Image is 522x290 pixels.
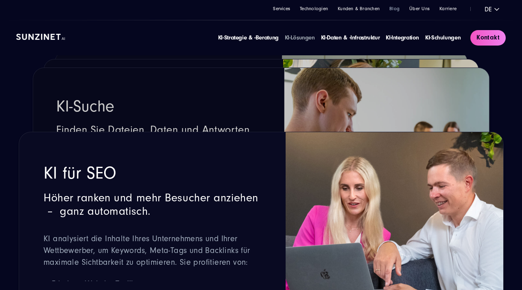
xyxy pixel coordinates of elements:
[273,6,290,11] a: Services
[16,34,65,40] img: SUNZINET AI Logo
[52,280,137,289] span: Erhöhten Website-Traffic
[283,59,478,244] img: Zwei Mitarbeitende sitzen in einem modernen Office auf einer Couch und schauen gemeinsam auf ein ...
[56,98,261,115] h2: KI-Suche
[409,6,430,11] a: Über Uns
[285,34,315,41] a: KI-Lösungen
[44,165,261,182] h2: KI für SEO
[218,34,279,41] a: KI-Strategie & -Beratung
[321,34,380,41] a: KI-Daten & -Infrastruktur
[44,235,250,267] span: KI analysiert die Inhalte Ihres Unternehmens und Ihrer Wettbewerber, um Keywords, Meta-Tags und B...
[284,68,489,262] img: Ein Kollege sitzt in einem modernen Office auf dem Sofa und arbeitet am Laptop Shopware Logo | KI...
[389,6,400,11] a: Blog
[439,6,456,11] a: Karriere
[44,192,258,218] span: Höher ranken und mehr Besucher anziehen – ganz automatisch.
[338,6,380,11] a: Kunden & Branchen
[175,258,248,267] span: . Sie profitieren von:
[470,30,506,46] a: Kontakt
[425,34,461,41] a: KI-Schulungen
[273,5,456,12] div: Navigation Menu
[300,6,328,11] a: Technologien
[386,34,419,41] a: KI-Integration
[218,33,461,42] div: Navigation Menu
